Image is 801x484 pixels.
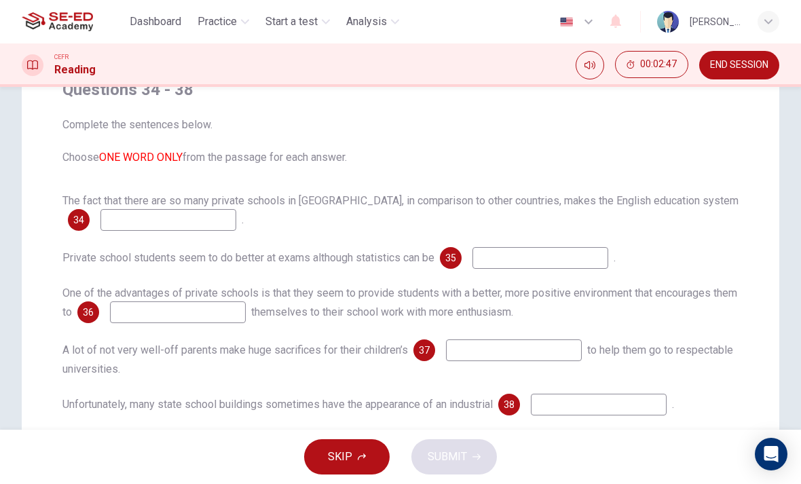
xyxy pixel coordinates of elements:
button: Dashboard [124,10,187,34]
button: Analysis [341,10,405,34]
span: One of the advantages of private schools is that they seem to provide students with a better, mor... [62,286,737,318]
div: Open Intercom Messenger [755,438,787,470]
span: END SESSION [710,60,768,71]
div: Hide [615,51,688,79]
button: Start a test [260,10,335,34]
h1: Reading [54,62,96,78]
span: 00:02:47 [640,59,677,70]
span: . [242,213,244,226]
span: SKIP [328,447,352,466]
span: 35 [445,253,456,263]
button: Practice [192,10,255,34]
button: 00:02:47 [615,51,688,78]
span: CEFR [54,52,69,62]
img: en [558,17,575,27]
span: Analysis [346,14,387,30]
span: Dashboard [130,14,181,30]
span: themselves to their school work with more enthusiasm. [251,305,513,318]
img: SE-ED Academy logo [22,8,93,35]
span: 34 [73,215,84,225]
button: SKIP [304,439,390,474]
div: Mute [576,51,604,79]
img: Profile picture [657,11,679,33]
font: ONE WORD ONLY [99,151,183,164]
a: SE-ED Academy logo [22,8,124,35]
div: [PERSON_NAME] [690,14,741,30]
span: Complete the sentences below. Choose from the passage for each answer. [62,117,739,166]
span: . [614,251,616,264]
span: Unfortunately, many state school buildings sometimes have the appearance of an industrial [62,398,493,411]
span: Practice [198,14,237,30]
span: Start a test [265,14,318,30]
span: 36 [83,308,94,317]
span: A lot of not very well-off parents make huge sacrifices for their children’s [62,343,408,356]
span: The fact that there are so many private schools in [GEOGRAPHIC_DATA], in comparison to other coun... [62,194,739,207]
button: END SESSION [699,51,779,79]
span: Private school students seem to do better at exams although statistics can be [62,251,434,264]
h4: Questions 34 - 38 [62,79,739,100]
span: . [672,398,674,411]
span: 37 [419,346,430,355]
span: 38 [504,400,515,409]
